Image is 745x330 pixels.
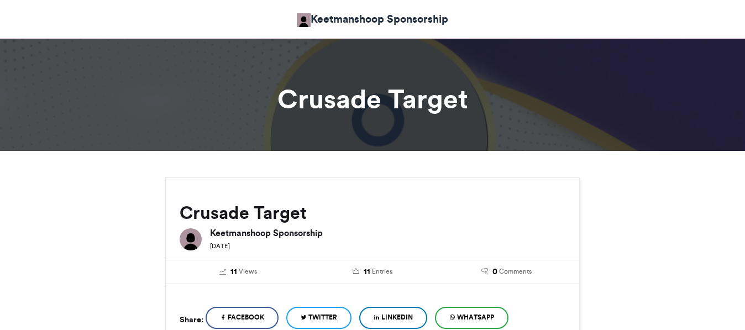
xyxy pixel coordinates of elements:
a: 11 Views [180,266,297,278]
span: Twitter [308,312,337,322]
a: Keetmanshoop Sponsorship [297,11,448,27]
a: 11 Entries [314,266,432,278]
a: Facebook [206,307,279,329]
a: 0 Comments [448,266,565,278]
img: Keetmanshoop Sponsorship [180,228,202,250]
a: WhatsApp [435,307,508,329]
span: Entries [372,266,392,276]
h1: Crusade Target [66,86,679,112]
span: 11 [230,266,237,278]
a: Twitter [286,307,351,329]
span: Comments [499,266,532,276]
span: Facebook [228,312,264,322]
span: 0 [492,266,497,278]
small: [DATE] [210,242,230,250]
span: Views [239,266,257,276]
span: WhatsApp [457,312,494,322]
span: 11 [364,266,370,278]
span: LinkedIn [381,312,413,322]
h6: Keetmanshoop Sponsorship [210,228,565,237]
h5: Share: [180,312,203,327]
h2: Crusade Target [180,203,565,223]
a: LinkedIn [359,307,427,329]
img: Keetmanshoop Sponsorship [297,13,311,27]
